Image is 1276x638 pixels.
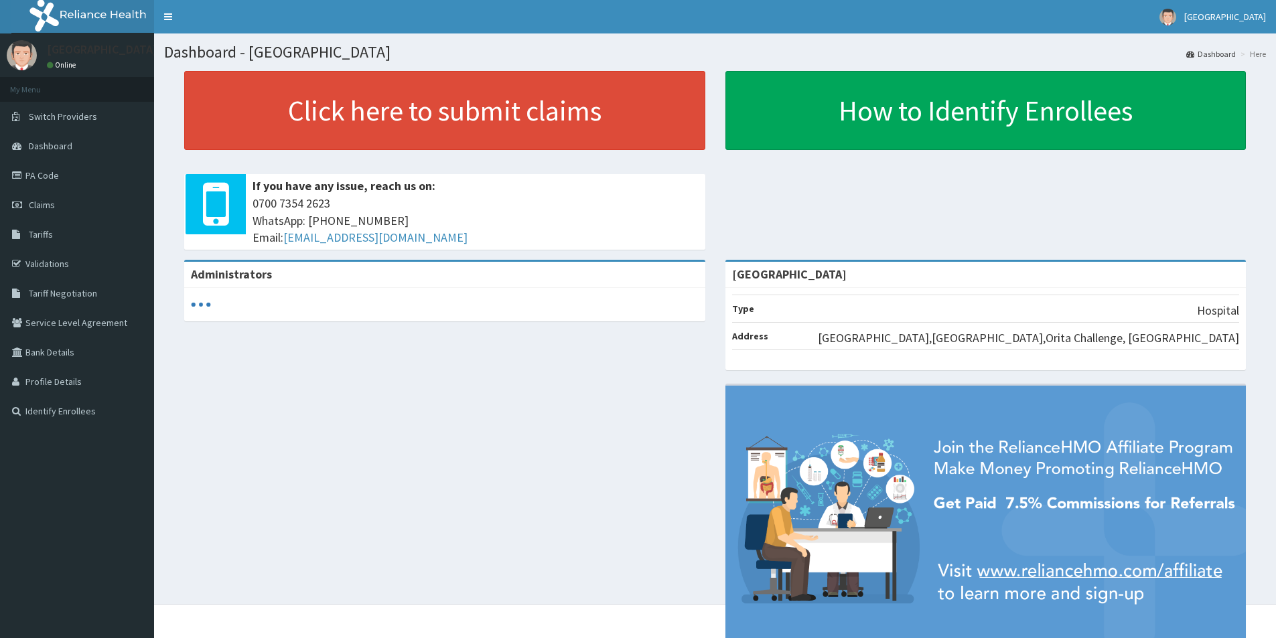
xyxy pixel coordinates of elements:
[191,266,272,282] b: Administrators
[47,60,79,70] a: Online
[732,303,754,315] b: Type
[29,110,97,123] span: Switch Providers
[1159,9,1176,25] img: User Image
[253,178,435,193] b: If you have any issue, reach us on:
[1184,11,1266,23] span: [GEOGRAPHIC_DATA]
[184,71,705,150] a: Click here to submit claims
[253,195,699,246] span: 0700 7354 2623 WhatsApp: [PHONE_NUMBER] Email:
[29,140,72,152] span: Dashboard
[29,287,97,299] span: Tariff Negotiation
[191,295,211,315] svg: audio-loading
[1197,302,1239,319] p: Hospital
[818,329,1239,347] p: [GEOGRAPHIC_DATA],[GEOGRAPHIC_DATA],Orita Challenge, [GEOGRAPHIC_DATA]
[1186,48,1236,60] a: Dashboard
[164,44,1266,61] h1: Dashboard - [GEOGRAPHIC_DATA]
[7,40,37,70] img: User Image
[1237,48,1266,60] li: Here
[732,330,768,342] b: Address
[732,266,847,282] strong: [GEOGRAPHIC_DATA]
[725,71,1247,150] a: How to Identify Enrollees
[29,228,53,240] span: Tariffs
[283,230,468,245] a: [EMAIL_ADDRESS][DOMAIN_NAME]
[47,44,157,56] p: [GEOGRAPHIC_DATA]
[29,199,55,211] span: Claims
